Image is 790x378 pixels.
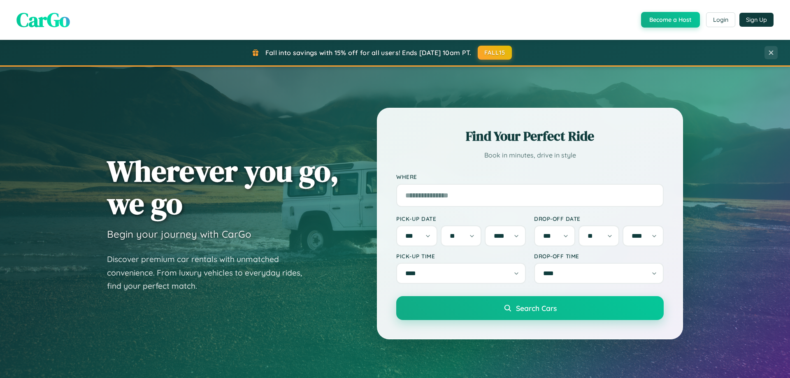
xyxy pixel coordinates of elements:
button: FALL15 [478,46,512,60]
button: Become a Host [641,12,700,28]
p: Discover premium car rentals with unmatched convenience. From luxury vehicles to everyday rides, ... [107,253,313,293]
label: Pick-up Time [396,253,526,260]
button: Search Cars [396,296,664,320]
button: Login [706,12,735,27]
label: Pick-up Date [396,215,526,222]
span: Search Cars [516,304,557,313]
p: Book in minutes, drive in style [396,149,664,161]
button: Sign Up [739,13,774,27]
label: Where [396,174,664,181]
h3: Begin your journey with CarGo [107,228,251,240]
label: Drop-off Date [534,215,664,222]
span: CarGo [16,6,70,33]
h2: Find Your Perfect Ride [396,127,664,145]
span: Fall into savings with 15% off for all users! Ends [DATE] 10am PT. [265,49,472,57]
h1: Wherever you go, we go [107,155,339,220]
label: Drop-off Time [534,253,664,260]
